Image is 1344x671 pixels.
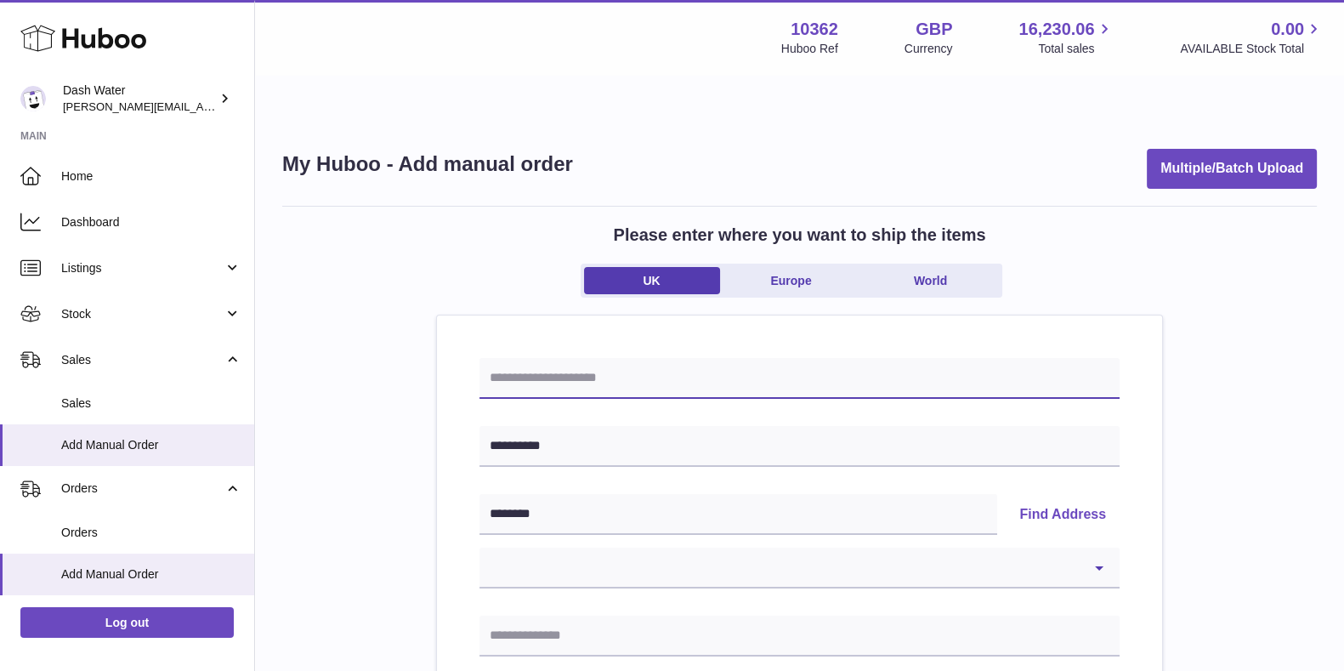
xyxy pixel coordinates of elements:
[61,260,224,276] span: Listings
[614,224,986,247] h2: Please enter where you want to ship the items
[905,41,953,57] div: Currency
[63,100,341,113] span: [PERSON_NAME][EMAIL_ADDRESS][DOMAIN_NAME]
[61,566,241,583] span: Add Manual Order
[61,306,224,322] span: Stock
[781,41,838,57] div: Huboo Ref
[723,267,859,295] a: Europe
[61,481,224,497] span: Orders
[1180,18,1324,57] a: 0.00 AVAILABLE Stock Total
[916,18,952,41] strong: GBP
[61,214,241,230] span: Dashboard
[1018,18,1094,41] span: 16,230.06
[1006,494,1120,535] button: Find Address
[863,267,999,295] a: World
[1180,41,1324,57] span: AVAILABLE Stock Total
[1147,149,1317,189] button: Multiple/Batch Upload
[584,267,720,295] a: UK
[61,395,241,412] span: Sales
[61,525,241,541] span: Orders
[63,82,216,115] div: Dash Water
[61,168,241,185] span: Home
[1018,18,1114,57] a: 16,230.06 Total sales
[20,86,46,111] img: james@dash-water.com
[61,437,241,453] span: Add Manual Order
[791,18,838,41] strong: 10362
[61,352,224,368] span: Sales
[282,151,573,178] h1: My Huboo - Add manual order
[1271,18,1304,41] span: 0.00
[20,607,234,638] a: Log out
[1038,41,1114,57] span: Total sales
